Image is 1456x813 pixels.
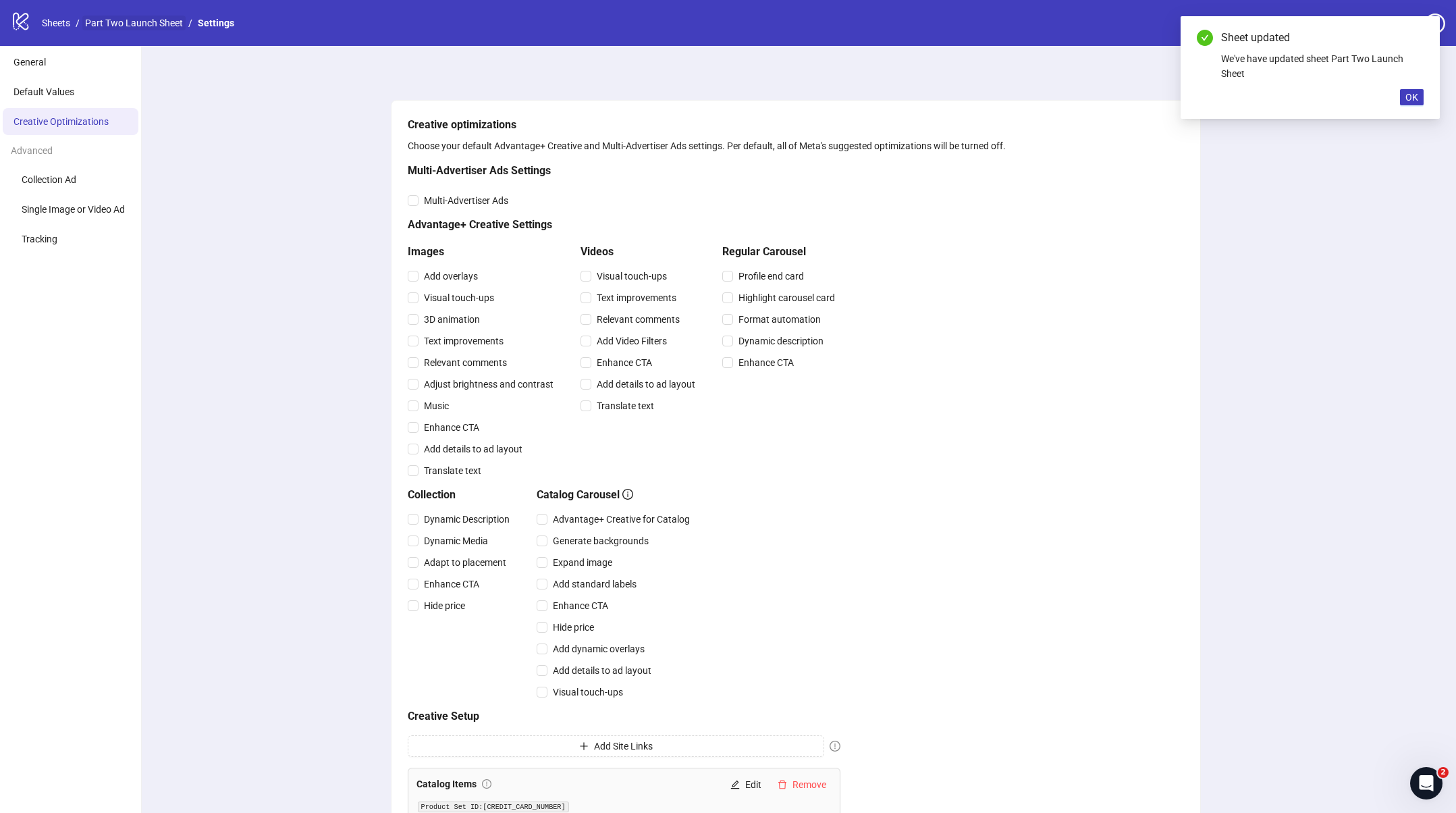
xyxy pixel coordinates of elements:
[594,741,653,752] span: Add Site Links
[1405,92,1418,103] span: OK
[778,780,787,789] span: delete
[547,620,599,635] span: Hide price
[14,116,109,127] span: Creative Optimizations
[591,377,701,392] span: Add details to ad layout
[591,334,672,348] span: Add Video Filters
[408,735,824,757] button: Add Site Links
[830,741,840,752] span: exclamation-circle
[408,117,1184,133] h5: Creative optimizations
[418,802,569,812] code: Product Set ID: [CREDIT_CARD_NUMBER]
[408,487,515,503] h5: Collection
[733,312,826,327] span: Format automation
[579,741,589,751] span: plus
[408,217,840,233] h5: Advantage+ Creative Settings
[419,512,515,527] span: Dynamic Description
[722,244,840,260] h5: Regular Carousel
[1438,767,1449,778] span: 2
[591,398,659,413] span: Translate text
[1425,14,1445,34] span: question-circle
[547,685,628,700] span: Visual touch-ups
[1221,30,1424,46] div: Sheet updated
[419,377,559,392] span: Adjust brightness and contrast
[725,777,767,793] button: Edit
[547,663,657,678] span: Add details to ad layout
[1409,30,1424,45] a: Close
[537,487,695,503] h5: Catalog Carousel
[547,555,618,570] span: Expand image
[22,234,57,244] span: Tracking
[76,16,80,30] li: /
[622,489,633,500] span: info-circle
[547,598,614,613] span: Enhance CTA
[419,533,493,548] span: Dynamic Media
[419,463,487,478] span: Translate text
[419,312,485,327] span: 3D animation
[416,779,477,789] strong: Catalog Items
[419,420,485,435] span: Enhance CTA
[22,204,125,215] span: Single Image or Video Ad
[195,16,237,30] a: Settings
[581,244,701,260] h5: Videos
[419,290,500,305] span: Visual touch-ups
[547,512,695,527] span: Advantage+ Creative for Catalog
[547,641,650,656] span: Add dynamic overlays
[730,780,740,789] span: edit
[82,16,186,30] a: Part Two Launch Sheet
[22,174,76,185] span: Collection Ad
[14,86,74,97] span: Default Values
[408,163,840,179] h5: Multi-Advertiser Ads Settings
[745,779,761,790] span: Edit
[419,269,483,284] span: Add overlays
[408,244,559,260] h5: Images
[188,16,192,30] li: /
[39,16,73,30] a: Sheets
[419,442,528,456] span: Add details to ad layout
[733,334,829,348] span: Dynamic description
[419,577,485,592] span: Enhance CTA
[408,138,1184,153] div: Choose your default Advantage+ Creative and Multi-Advertiser Ads settings. Per default, all of Me...
[419,334,509,348] span: Text improvements
[408,708,840,725] h5: Creative Setup
[733,269,809,284] span: Profile end card
[591,290,682,305] span: Text improvements
[1197,30,1213,46] span: check-circle
[1400,89,1424,105] button: OK
[482,779,491,789] span: exclamation-circle
[792,779,826,790] span: Remove
[419,193,514,208] span: Multi-Advertiser Ads
[591,355,657,370] span: Enhance CTA
[772,777,832,793] button: Remove
[419,598,470,613] span: Hide price
[547,577,642,592] span: Add standard labels
[733,290,840,305] span: Highlight carousel card
[591,312,685,327] span: Relevant comments
[1410,767,1442,799] iframe: Intercom live chat
[419,555,512,570] span: Adapt to placement
[591,269,672,284] span: Visual touch-ups
[547,533,654,548] span: Generate backgrounds
[419,355,512,370] span: Relevant comments
[14,57,46,68] span: General
[419,398,454,413] span: Music
[733,355,799,370] span: Enhance CTA
[1221,51,1424,81] div: We've have updated sheet Part Two Launch Sheet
